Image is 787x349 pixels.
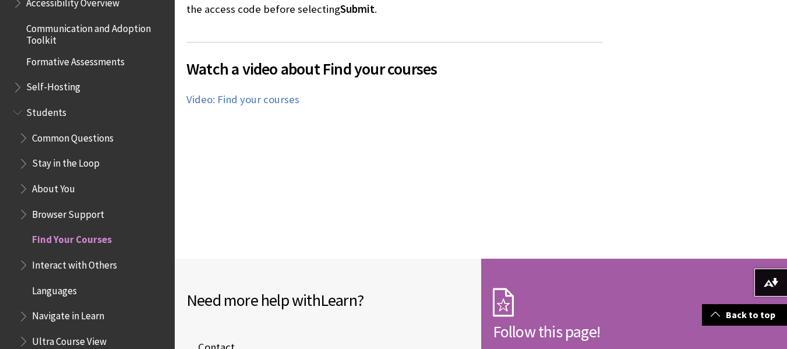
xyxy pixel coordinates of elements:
span: About You [32,179,75,195]
span: Learn [320,290,357,311]
span: Watch a video about Find your courses [186,57,603,81]
span: Navigate in Learn [32,306,104,322]
span: Languages [32,281,77,297]
h2: Follow this page! [493,319,776,344]
span: Submit [340,2,375,16]
h2: Need more help with ? [186,288,470,312]
span: Ultra Course View [32,332,107,347]
span: Communication and Adoption Toolkit [26,19,167,46]
span: Common Questions [32,128,114,144]
a: Back to top [702,304,787,326]
span: Formative Assessments [26,52,125,68]
span: Browser Support [32,205,104,220]
span: Stay in the Loop [32,154,100,170]
a: Video: Find your courses [186,93,299,107]
span: Students [26,103,66,118]
span: Self-Hosting [26,77,80,93]
img: Subscription Icon [493,288,514,317]
span: Find Your Courses [32,230,112,246]
span: Interact with Others [32,255,117,271]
